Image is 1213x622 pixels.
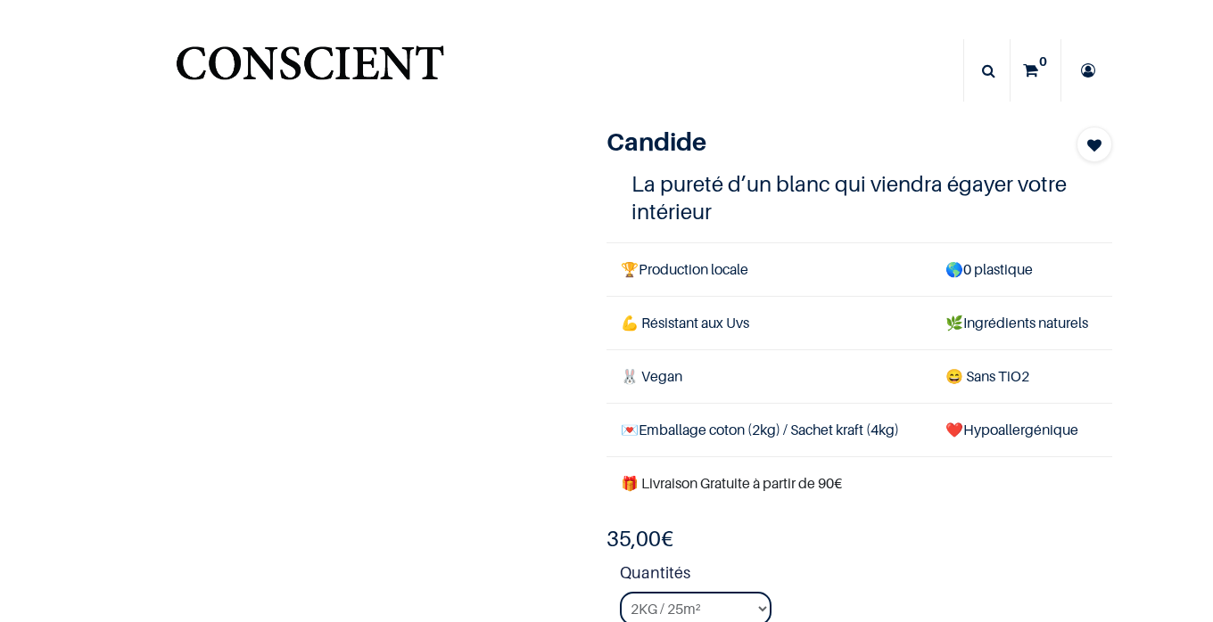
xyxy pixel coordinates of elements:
span: 💪 Résistant aux Uvs [621,314,749,331]
span: 35,00 [606,526,661,552]
img: Conscient [172,36,448,106]
span: 🌎 [945,260,963,278]
td: ❤️Hypoallergénique [931,404,1112,457]
td: 0 plastique [931,242,1112,296]
span: 🏆 [621,260,639,278]
td: Emballage coton (2kg) / Sachet kraft (4kg) [606,404,931,457]
font: 🎁 Livraison Gratuite à partir de 90€ [621,474,842,492]
span: 🐰 Vegan [621,367,682,385]
button: Add to wishlist [1077,127,1112,162]
b: € [606,526,673,552]
h4: La pureté d’un blanc qui viendra égayer votre intérieur [631,170,1086,225]
span: 💌 [621,421,639,438]
span: Add to wishlist [1087,135,1102,156]
span: 😄 S [945,367,974,385]
a: Logo of Conscient [172,36,448,106]
td: ans TiO2 [931,349,1112,403]
sup: 0 [1035,53,1052,70]
strong: Quantités [620,561,1112,592]
h1: Candide [606,127,1036,157]
td: Ingrédients naturels [931,296,1112,349]
td: Production locale [606,242,931,296]
span: 🌿 [945,314,963,331]
a: 0 [1011,39,1060,102]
